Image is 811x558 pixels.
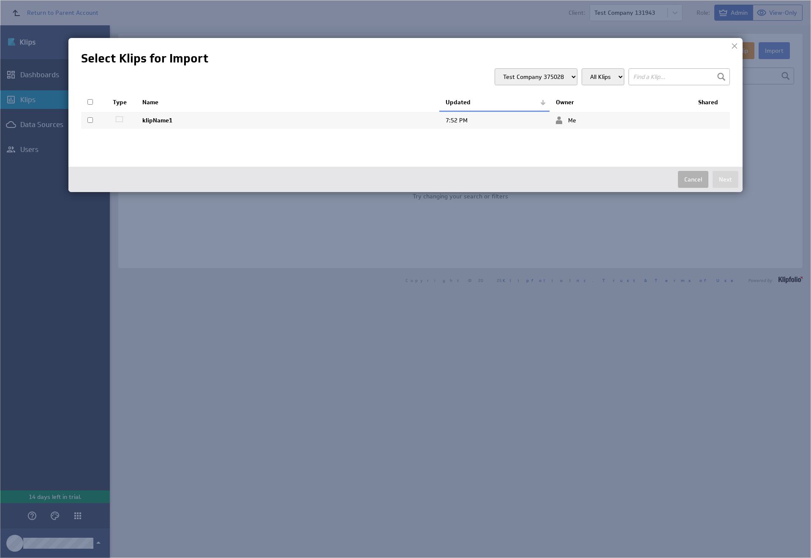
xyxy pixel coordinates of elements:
button: Cancel [678,171,708,188]
input: Find a Klip... [629,68,730,85]
img: icon-blank.png [113,116,125,123]
span: Me [556,116,576,124]
th: Updated [439,94,549,111]
th: Name [136,94,439,111]
td: klipName1 [136,111,439,129]
th: Type [106,94,136,111]
th: Shared [692,94,730,111]
th: Owner [550,94,692,111]
button: Next [713,171,738,188]
h1: Select Klips for Import [81,51,730,66]
span: Oct 8, 2025 7:52 PM [446,116,468,124]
